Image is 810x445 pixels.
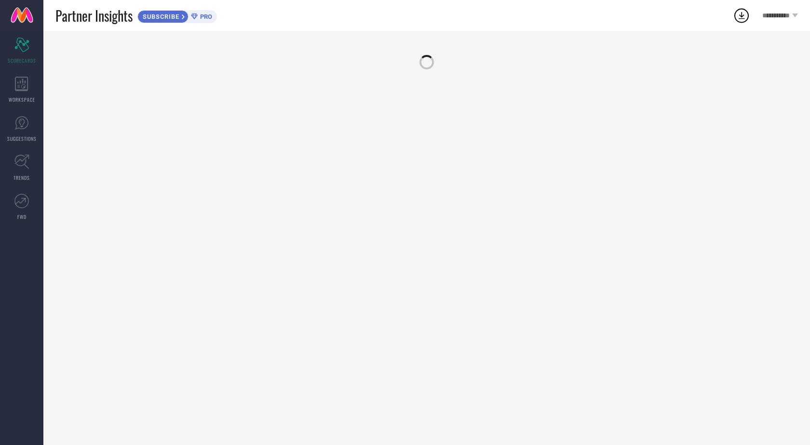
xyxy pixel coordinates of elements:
[137,8,217,23] a: SUBSCRIBEPRO
[9,96,35,103] span: WORKSPACE
[138,13,182,20] span: SUBSCRIBE
[7,135,37,142] span: SUGGESTIONS
[733,7,750,24] div: Open download list
[8,57,36,64] span: SCORECARDS
[55,6,133,26] span: Partner Insights
[17,213,27,220] span: FWD
[198,13,212,20] span: PRO
[13,174,30,181] span: TRENDS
